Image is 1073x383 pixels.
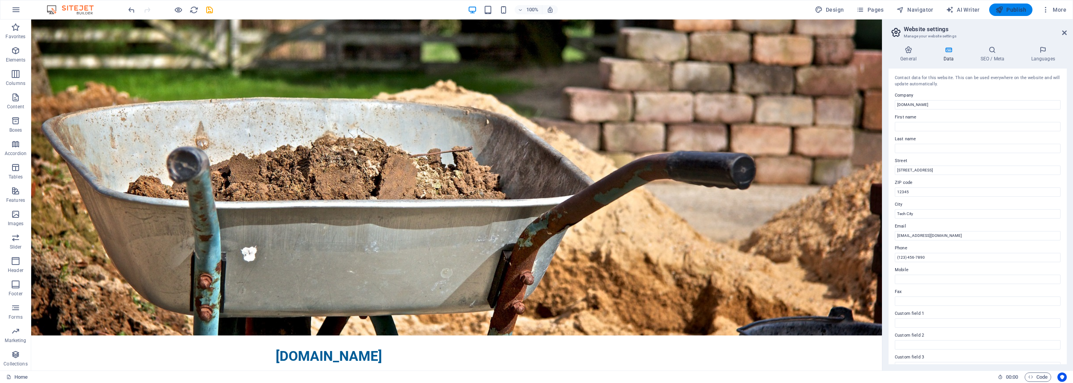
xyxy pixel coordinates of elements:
[9,314,23,320] p: Forms
[889,46,931,62] h4: General
[995,6,1026,14] span: Publish
[893,4,937,16] button: Navigator
[1039,4,1069,16] button: More
[4,361,27,367] p: Collections
[895,200,1061,209] label: City
[6,372,28,382] a: Click to cancel selection. Double-click to open Pages
[1006,372,1018,382] span: 00 00
[904,26,1067,33] h2: Website settings
[895,287,1061,297] label: Fax
[9,127,22,133] p: Boxes
[1057,372,1067,382] button: Usercentrics
[895,244,1061,253] label: Phone
[895,91,1061,100] label: Company
[1042,6,1066,14] span: More
[6,57,26,63] p: Elements
[8,221,24,227] p: Images
[904,33,1051,40] h3: Manage your website settings
[5,150,27,157] p: Accordion
[1025,372,1051,382] button: Code
[895,353,1061,362] label: Custom field 3
[895,265,1061,275] label: Mobile
[895,222,1061,231] label: Email
[5,337,26,344] p: Marketing
[896,6,933,14] span: Navigator
[9,174,23,180] p: Tables
[6,197,25,203] p: Features
[7,104,24,110] p: Content
[853,4,887,16] button: Pages
[1011,374,1013,380] span: :
[856,6,884,14] span: Pages
[931,46,969,62] h4: Data
[1019,46,1067,62] h4: Languages
[895,134,1061,144] label: Last name
[8,267,23,274] p: Header
[946,6,980,14] span: AI Writer
[943,4,983,16] button: AI Writer
[895,113,1061,122] label: First name
[5,34,25,40] p: Favorites
[969,46,1019,62] h4: SEO / Meta
[895,178,1061,187] label: ZIP code
[998,372,1018,382] h6: Session time
[895,156,1061,166] label: Street
[9,291,23,297] p: Footer
[1028,372,1048,382] span: Code
[6,80,25,86] p: Columns
[895,331,1061,340] label: Custom field 2
[895,309,1061,318] label: Custom field 1
[10,244,22,250] p: Slider
[31,19,882,371] iframe: To enrich screen reader interactions, please activate Accessibility in Grammarly extension settings
[895,75,1061,88] div: Contact data for this website. This can be used everywhere on the website and will update automat...
[989,4,1032,16] button: Publish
